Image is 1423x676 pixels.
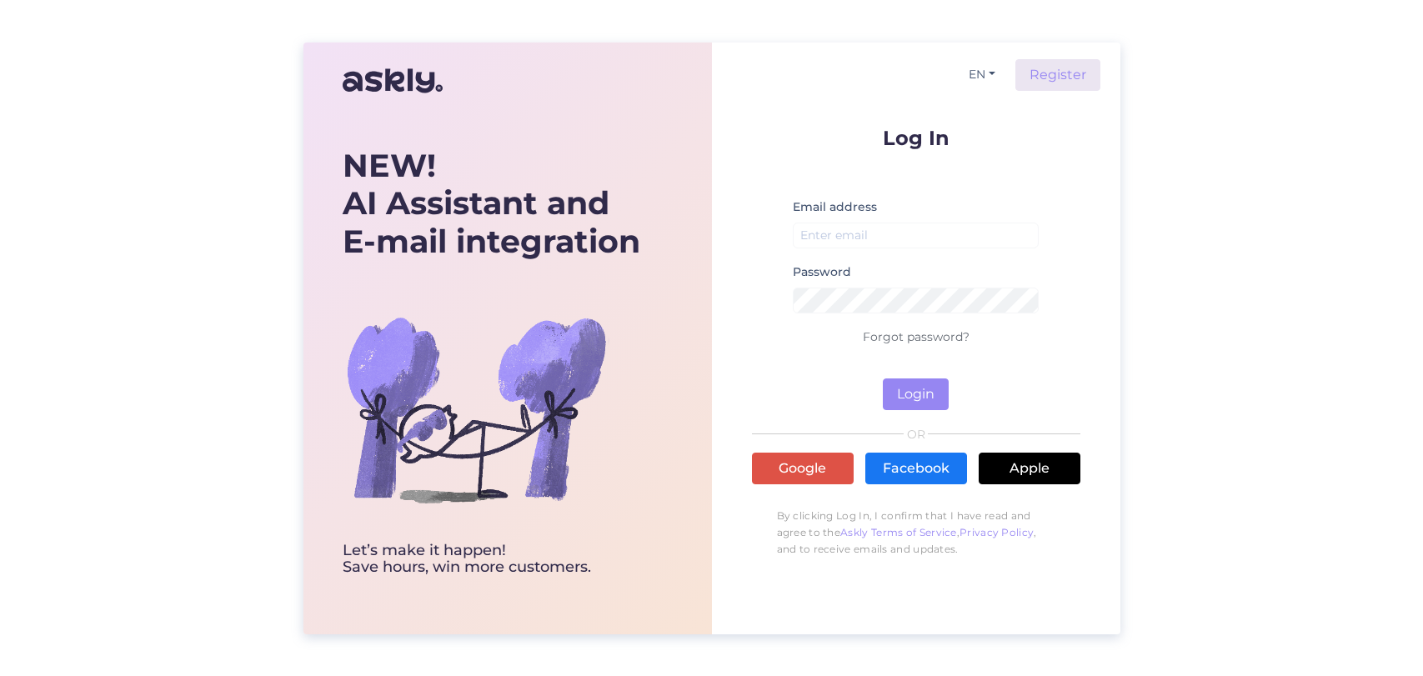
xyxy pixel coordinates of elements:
[793,223,1040,248] input: Enter email
[865,453,967,484] a: Facebook
[960,526,1034,538] a: Privacy Policy
[752,499,1080,566] p: By clicking Log In, I confirm that I have read and agree to the , , and to receive emails and upd...
[979,453,1080,484] a: Apple
[343,543,640,576] div: Let’s make it happen! Save hours, win more customers.
[883,378,949,410] button: Login
[343,276,609,543] img: bg-askly
[343,147,640,261] div: AI Assistant and E-mail integration
[904,428,928,440] span: OR
[840,526,957,538] a: Askly Terms of Service
[343,61,443,101] img: Askly
[793,263,851,281] label: Password
[752,128,1080,148] p: Log In
[863,329,970,344] a: Forgot password?
[793,198,877,216] label: Email address
[752,453,854,484] a: Google
[1015,59,1100,91] a: Register
[343,146,436,185] b: NEW!
[962,63,1002,87] button: EN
